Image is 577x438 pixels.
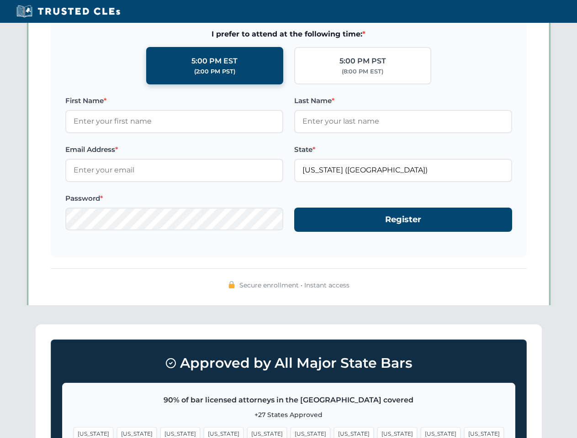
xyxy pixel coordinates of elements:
[339,55,386,67] div: 5:00 PM PST
[294,144,512,155] label: State
[294,159,512,182] input: Florida (FL)
[62,351,515,375] h3: Approved by All Major State Bars
[191,55,238,67] div: 5:00 PM EST
[65,28,512,40] span: I prefer to attend at the following time:
[239,280,349,290] span: Secure enrollment • Instant access
[74,410,504,420] p: +27 States Approved
[342,67,383,76] div: (8:00 PM EST)
[294,110,512,133] input: Enter your last name
[228,281,235,288] img: 🔒
[65,144,283,155] label: Email Address
[65,193,283,204] label: Password
[294,95,512,106] label: Last Name
[65,95,283,106] label: First Name
[294,208,512,232] button: Register
[65,159,283,182] input: Enter your email
[74,394,504,406] p: 90% of bar licensed attorneys in the [GEOGRAPHIC_DATA] covered
[65,110,283,133] input: Enter your first name
[14,5,123,18] img: Trusted CLEs
[194,67,235,76] div: (2:00 PM PST)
